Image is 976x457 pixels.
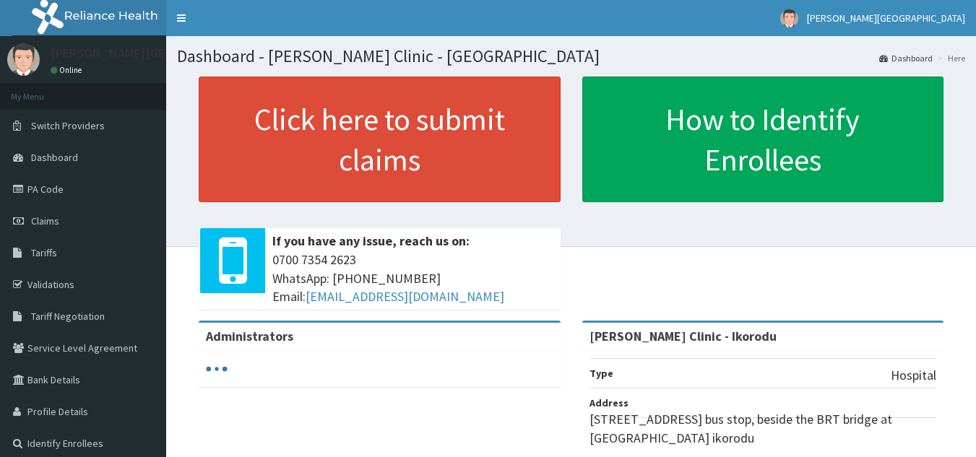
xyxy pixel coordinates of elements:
[272,251,553,306] span: 0700 7354 2623 WhatsApp: [PHONE_NUMBER] Email:
[306,288,504,305] a: [EMAIL_ADDRESS][DOMAIN_NAME]
[199,77,561,202] a: Click here to submit claims
[31,246,57,259] span: Tariffs
[590,367,613,380] b: Type
[590,410,937,447] p: [STREET_ADDRESS] bus stop, beside the BRT bridge at [GEOGRAPHIC_DATA] ikorodu
[31,310,105,323] span: Tariff Negotiation
[879,52,933,64] a: Dashboard
[206,358,228,380] svg: audio-loading
[206,328,293,344] b: Administrators
[51,47,264,60] p: [PERSON_NAME][GEOGRAPHIC_DATA]
[590,328,777,344] strong: [PERSON_NAME] Clinic - Ikorodu
[31,151,78,164] span: Dashboard
[934,52,965,64] li: Here
[891,366,936,385] p: Hospital
[272,232,470,249] b: If you have any issue, reach us on:
[582,77,944,202] a: How to Identify Enrollees
[780,9,798,27] img: User Image
[177,47,965,66] h1: Dashboard - [PERSON_NAME] Clinic - [GEOGRAPHIC_DATA]
[590,396,629,409] b: Address
[807,12,965,25] span: [PERSON_NAME][GEOGRAPHIC_DATA]
[31,214,59,227] span: Claims
[7,43,40,76] img: User Image
[31,119,105,132] span: Switch Providers
[51,65,85,75] a: Online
